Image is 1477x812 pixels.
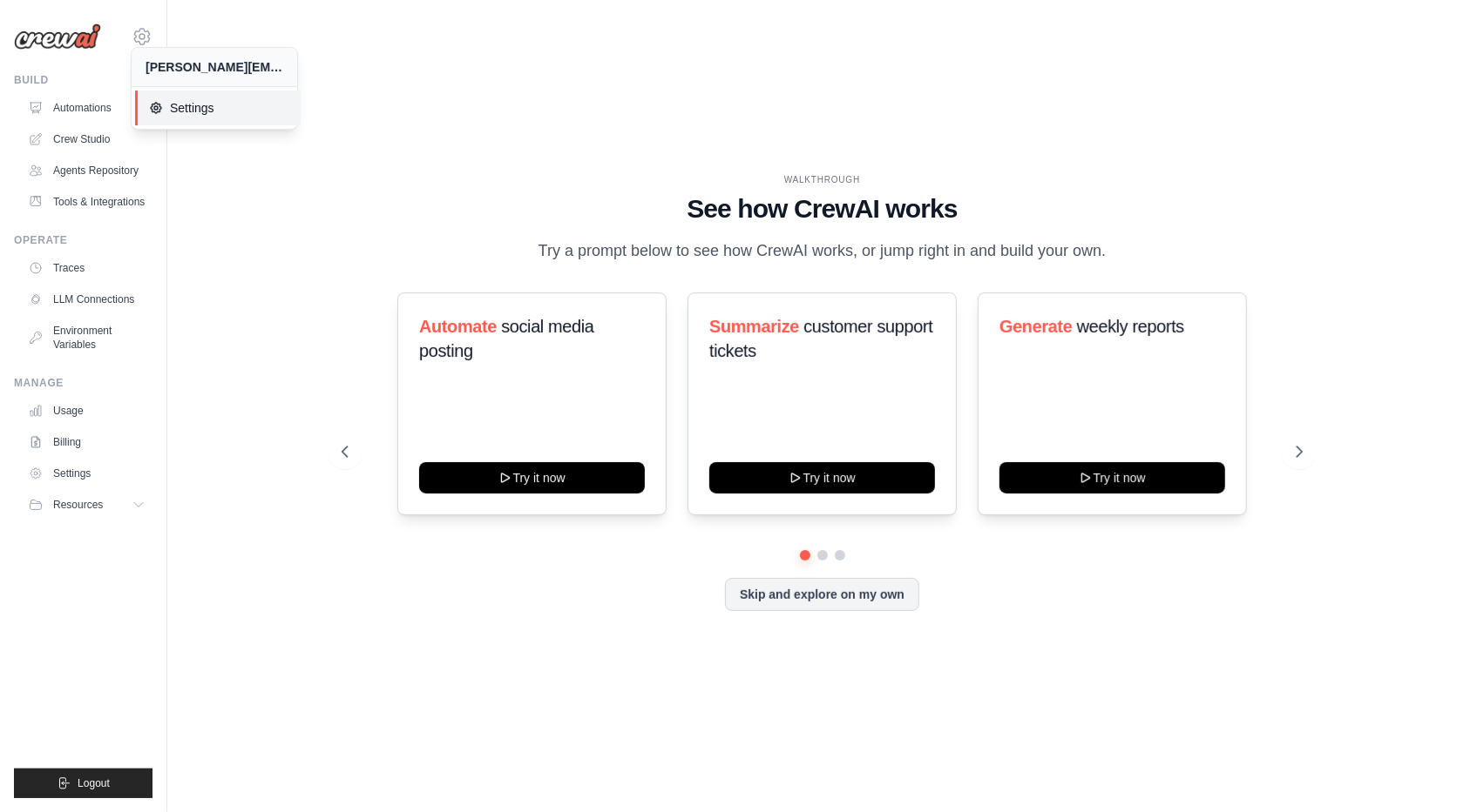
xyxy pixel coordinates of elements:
span: Settings [149,99,287,117]
button: Logout [14,768,152,798]
a: Billing [21,428,152,456]
a: Usage [21,397,152,425]
a: Agents Repository [21,157,152,185]
h1: See how CrewAI works [342,193,1303,225]
span: social media posting [419,317,594,360]
a: Automations [21,94,152,122]
button: Try it now [419,462,645,493]
div: Manage [14,376,152,390]
div: Build [14,73,152,87]
p: Try a prompt below to see how CrewAI works, or jump right in and build your own. [530,238,1115,264]
a: Settings [135,91,301,125]
span: Resources [53,498,103,512]
button: Skip and explore on my own [725,578,919,611]
div: Operate [14,233,152,247]
button: Try it now [999,462,1225,493]
a: Crew Studio [21,125,152,153]
a: Settings [21,460,152,487]
span: Generate [999,317,1073,336]
button: Try it now [709,462,935,493]
a: Tools & Integrations [21,188,152,216]
button: Resources [21,491,152,519]
img: Logo [14,23,101,50]
div: WALKTHROUGH [342,173,1303,186]
span: weekly reports [1077,317,1184,336]
a: Environment Variables [21,317,152,359]
span: customer support tickets [709,317,932,360]
div: [PERSON_NAME][EMAIL_ADDRESS][PERSON_NAME][DOMAIN_NAME] [146,58,283,76]
span: Automate [419,317,497,336]
span: Logout [78,776,110,790]
a: Traces [21,254,152,282]
span: Summarize [709,317,799,336]
a: LLM Connections [21,285,152,313]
